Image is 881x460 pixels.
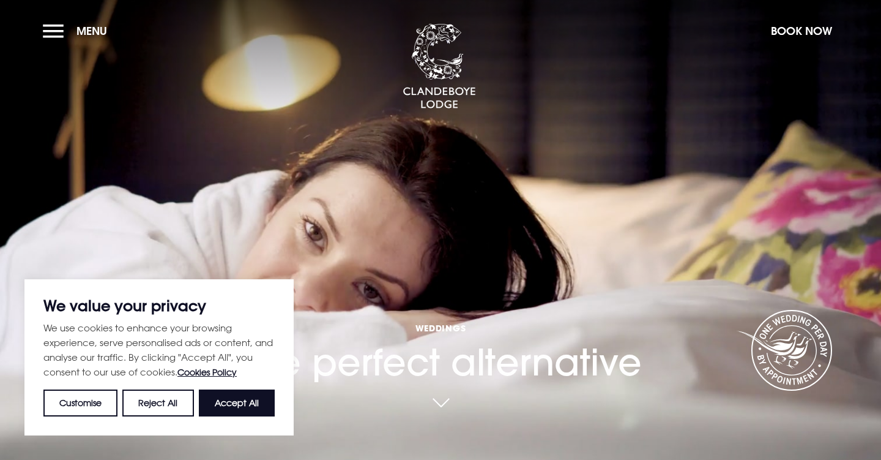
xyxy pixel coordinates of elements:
button: Menu [43,18,113,44]
p: We value your privacy [43,298,275,313]
p: We use cookies to enhance your browsing experience, serve personalised ads or content, and analys... [43,320,275,380]
button: Book Now [765,18,838,44]
img: Clandeboye Lodge [403,24,476,110]
a: Cookies Policy [177,367,237,377]
button: Reject All [122,390,193,417]
div: We value your privacy [24,279,294,435]
button: Customise [43,390,117,417]
span: Menu [76,24,107,38]
button: Accept All [199,390,275,417]
h1: The perfect alternative [240,265,642,384]
span: Weddings [240,322,642,334]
